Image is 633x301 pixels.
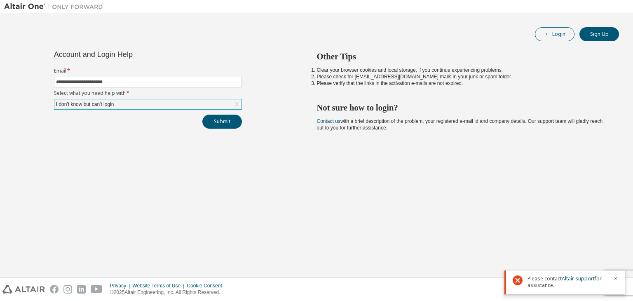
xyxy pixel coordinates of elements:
img: altair_logo.svg [2,285,45,294]
h2: Not sure how to login? [317,102,605,113]
div: Account and Login Help [54,51,204,58]
h2: Other Tips [317,51,605,62]
p: © 2025 Altair Engineering, Inc. All Rights Reserved. [110,289,227,296]
div: I don't know but can't login [55,100,115,109]
img: linkedin.svg [77,285,86,294]
div: Website Terms of Use [132,282,187,289]
img: Altair One [4,2,107,11]
div: I don't know but can't login [54,99,241,109]
div: Cookie Consent [187,282,227,289]
div: Privacy [110,282,132,289]
li: Please verify that the links in the activation e-mails are not expired. [317,80,605,87]
img: facebook.svg [50,285,59,294]
img: instagram.svg [63,285,72,294]
li: Please check for [EMAIL_ADDRESS][DOMAIN_NAME] mails in your junk or spam folder. [317,73,605,80]
span: with a brief description of the problem, your registered e-mail id and company details. Our suppo... [317,118,603,131]
button: Submit [202,115,242,129]
label: Email [54,68,242,74]
li: Clear your browser cookies and local storage, if you continue experiencing problems. [317,67,605,73]
label: Select what you need help with [54,90,242,96]
a: Contact us [317,118,340,124]
span: Please contact for assistance. [527,275,608,289]
button: Login [535,27,574,41]
button: Sign Up [579,27,619,41]
a: Altair support [562,275,595,282]
img: youtube.svg [91,285,103,294]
